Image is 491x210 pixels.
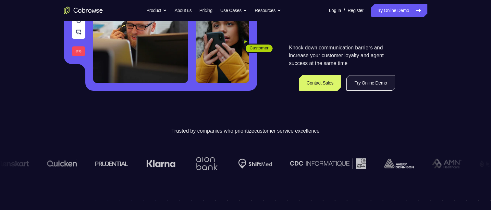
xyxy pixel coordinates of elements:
[299,75,341,91] a: Contact Sales
[348,4,363,17] a: Register
[196,6,249,83] img: A customer holding their phone
[290,158,366,168] img: CDC Informatique
[199,4,212,17] a: Pricing
[344,7,345,14] span: /
[255,4,281,17] button: Resources
[289,44,395,67] p: Knock down communication barriers and increase your customer loyalty and agent success at the sam...
[371,4,427,17] a: Try Online Demo
[329,4,341,17] a: Log In
[146,160,176,167] img: Klarna
[238,159,272,169] img: Shiftmed
[384,159,414,168] img: avery-dennison
[220,4,247,17] button: Use Cases
[175,4,191,17] a: About us
[346,75,395,91] a: Try Online Demo
[146,4,167,17] button: Product
[64,7,103,14] a: Go to the home page
[95,161,128,166] img: prudential
[194,151,220,177] img: Aion Bank
[254,128,320,134] span: customer service excellence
